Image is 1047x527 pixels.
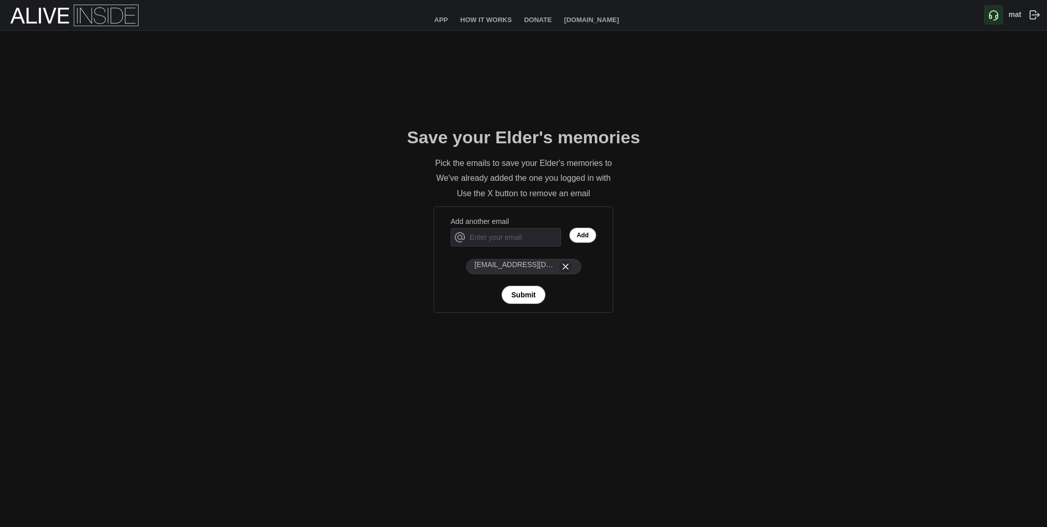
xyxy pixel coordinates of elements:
[399,118,648,157] h2: Save your Elder's memories
[475,259,558,274] div: [EMAIL_ADDRESS][DOMAIN_NAME]
[451,228,561,247] input: Enter your email
[435,157,612,173] div: Pick the emails to save your Elder's memories to
[501,286,545,304] button: Submit
[577,228,589,242] span: Add
[518,11,558,30] a: Donate
[569,228,596,243] button: Add
[10,5,139,26] img: Alive Inside Logo
[1009,10,1021,18] b: mat
[436,172,611,187] div: We've already added the one you logged in with
[428,11,454,30] a: App
[511,286,535,304] span: Submit
[454,11,518,30] a: How It Works
[457,187,590,200] div: Use the X button to remove an email
[451,216,509,228] label: Add another email
[558,11,625,30] a: [DOMAIN_NAME]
